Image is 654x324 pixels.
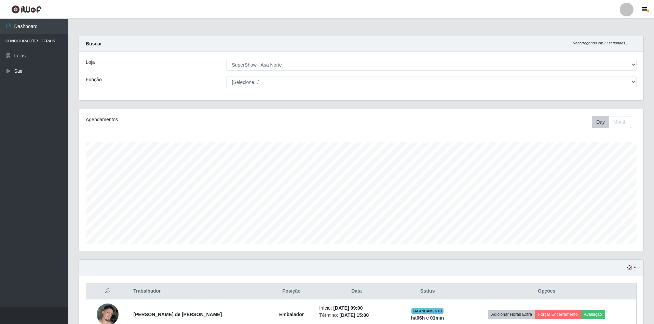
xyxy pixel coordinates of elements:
[268,283,315,299] th: Posição
[592,116,637,128] div: Toolbar with button groups
[86,76,102,83] label: Função
[398,283,457,299] th: Status
[86,41,102,46] strong: Buscar
[573,41,628,45] i: Recarregando em 29 segundos...
[315,283,398,299] th: Data
[535,310,581,319] button: Forçar Encerramento
[488,310,535,319] button: Adicionar Horas Extra
[592,116,631,128] div: First group
[592,116,609,128] button: Day
[319,312,394,319] li: Término:
[339,312,369,318] time: [DATE] 15:00
[133,312,222,317] strong: [PERSON_NAME] de [PERSON_NAME]
[609,116,631,128] button: Month
[333,305,363,311] time: [DATE] 09:00
[86,116,309,123] div: Agendamentos
[129,283,268,299] th: Trabalhador
[411,308,444,314] span: EM ANDAMENTO
[411,315,444,321] strong: há 06 h e 01 min
[11,5,42,14] img: CoreUI Logo
[86,59,95,66] label: Loja
[581,310,605,319] button: Avaliação
[319,305,394,312] li: Início:
[279,312,304,317] strong: Embalador
[457,283,636,299] th: Opções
